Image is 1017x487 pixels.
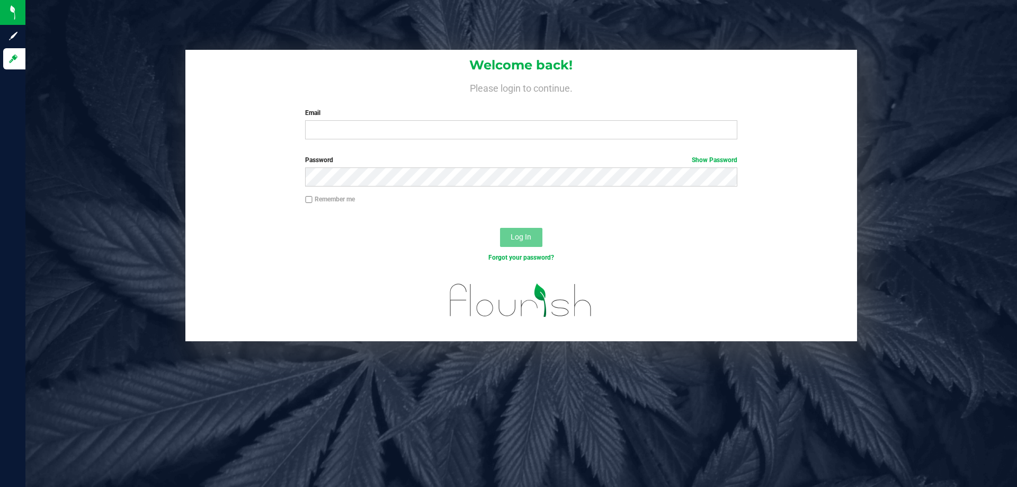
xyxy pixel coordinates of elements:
[500,228,542,247] button: Log In
[437,273,605,327] img: flourish_logo.svg
[185,81,857,93] h4: Please login to continue.
[305,156,333,164] span: Password
[305,194,355,204] label: Remember me
[692,156,737,164] a: Show Password
[305,108,737,118] label: Email
[511,233,531,241] span: Log In
[185,58,857,72] h1: Welcome back!
[8,31,19,41] inline-svg: Sign up
[305,196,313,203] input: Remember me
[8,54,19,64] inline-svg: Log in
[488,254,554,261] a: Forgot your password?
